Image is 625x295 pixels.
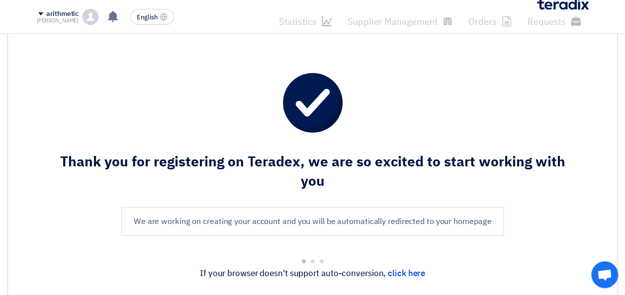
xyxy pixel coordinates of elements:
[283,73,343,133] img: tick.svg
[50,152,575,191] h2: Thank you for registering on Teradex, we are so excited to start working with you
[46,10,79,18] div: arithmetic
[130,9,174,25] button: English
[137,14,158,21] span: English
[37,18,79,23] div: [PERSON_NAME]
[591,261,618,288] div: Open chat
[200,267,425,280] font: If your browser doesn't support auto-conversion
[383,267,425,280] a: , click here
[83,9,98,25] img: profile_test.png
[121,207,504,236] div: We are working on creating your account and you will be automatically redirected to your homepage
